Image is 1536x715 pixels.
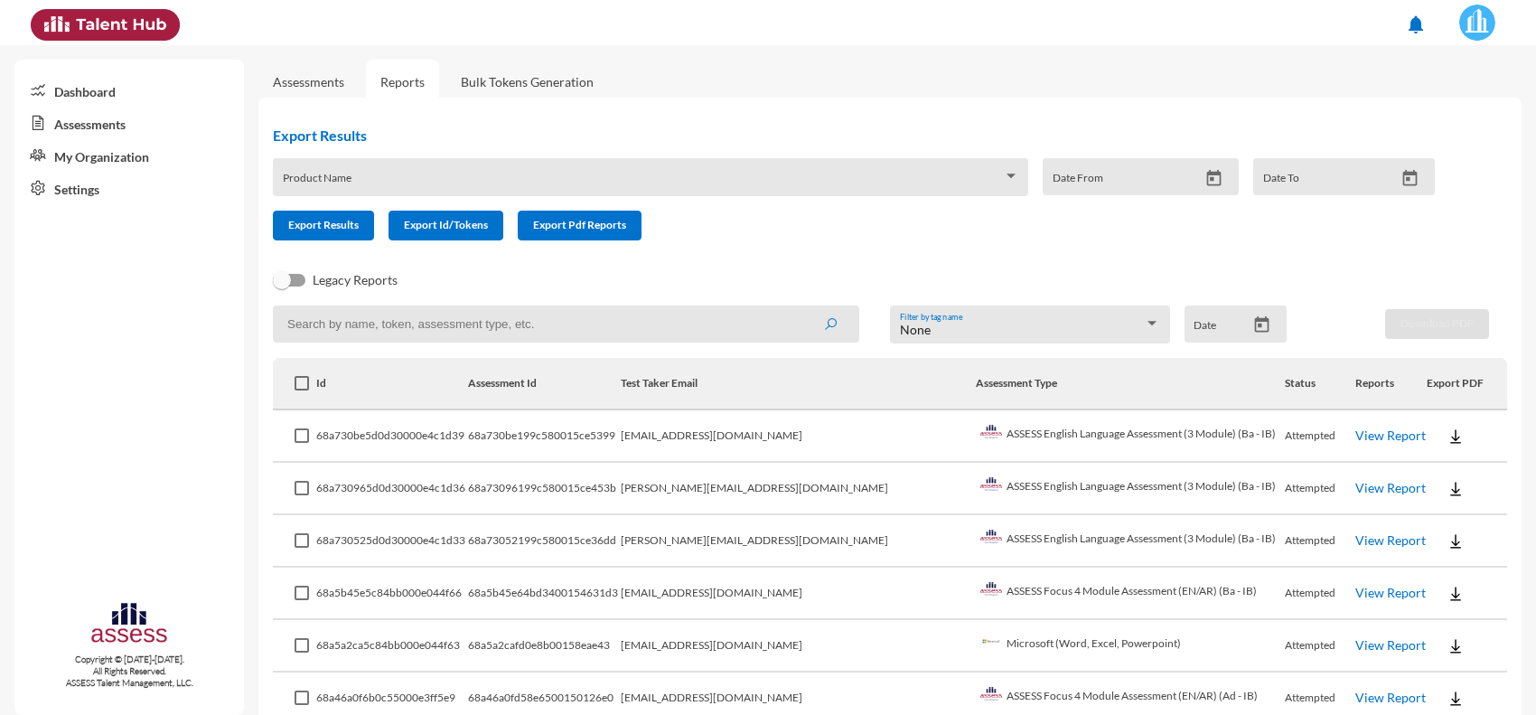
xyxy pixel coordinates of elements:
span: Download PDF [1400,316,1474,330]
td: [EMAIL_ADDRESS][DOMAIN_NAME] [621,620,977,673]
td: Attempted [1285,410,1355,463]
span: Export Results [288,218,359,231]
span: None [900,322,931,337]
td: 68a5a2cafd0e8b00158eae43 [468,620,621,673]
td: 68a5b45e64bd3400154631d3 [468,568,621,620]
td: [PERSON_NAME][EMAIL_ADDRESS][DOMAIN_NAME] [621,515,977,568]
button: Export Id/Tokens [389,211,503,240]
td: 68a730965d0d30000e4c1d36 [316,463,468,515]
a: View Report [1355,690,1426,705]
td: Attempted [1285,463,1355,515]
td: 68a5b45e5c84bb000e044f66 [316,568,468,620]
a: View Report [1355,480,1426,495]
a: View Report [1355,532,1426,548]
td: [EMAIL_ADDRESS][DOMAIN_NAME] [621,410,977,463]
th: Id [316,358,468,410]
th: Status [1285,358,1355,410]
button: Open calendar [1198,169,1230,188]
button: Export Results [273,211,374,240]
td: [PERSON_NAME][EMAIL_ADDRESS][DOMAIN_NAME] [621,463,977,515]
button: Open calendar [1246,315,1278,334]
a: Bulk Tokens Generation [446,60,608,104]
td: ASSESS English Language Assessment (3 Module) (Ba - IB) [976,410,1285,463]
button: Export Pdf Reports [518,211,642,240]
a: Settings [14,172,244,204]
a: View Report [1355,585,1426,600]
td: 68a730be199c580015ce5399 [468,410,621,463]
a: View Report [1355,637,1426,653]
span: Export Pdf Reports [533,218,626,231]
a: Assessments [273,74,344,89]
td: ASSESS English Language Assessment (3 Module) (Ba - IB) [976,515,1285,568]
td: 68a730be5d0d30000e4c1d39 [316,410,468,463]
a: View Report [1355,428,1426,443]
th: Test Taker Email [621,358,977,410]
input: Search by name, token, assessment type, etc. [273,306,859,343]
img: assesscompany-logo.png [89,600,170,650]
mat-icon: notifications [1405,14,1427,35]
td: ASSESS English Language Assessment (3 Module) (Ba - IB) [976,463,1285,515]
td: 68a730525d0d30000e4c1d33 [316,515,468,568]
td: 68a5a2ca5c84bb000e044f63 [316,620,468,673]
a: Reports [366,60,439,104]
td: 68a73052199c580015ce36dd [468,515,621,568]
button: Download PDF [1385,309,1489,339]
span: Legacy Reports [313,269,398,291]
td: Attempted [1285,620,1355,673]
button: Open calendar [1394,169,1426,188]
span: Export Id/Tokens [404,218,488,231]
td: Attempted [1285,515,1355,568]
th: Assessment Type [976,358,1285,410]
td: [EMAIL_ADDRESS][DOMAIN_NAME] [621,568,977,620]
td: 68a73096199c580015ce453b [468,463,621,515]
a: Assessments [14,107,244,139]
th: Reports [1355,358,1426,410]
td: Attempted [1285,568,1355,620]
td: ASSESS Focus 4 Module Assessment (EN/AR) (Ba - IB) [976,568,1285,620]
p: Copyright © [DATE]-[DATE]. All Rights Reserved. ASSESS Talent Management, LLC. [14,654,244,689]
a: My Organization [14,139,244,172]
td: Microsoft (Word, Excel, Powerpoint) [976,620,1285,673]
th: Export PDF [1427,358,1507,410]
a: Dashboard [14,74,244,107]
th: Assessment Id [468,358,621,410]
h2: Export Results [273,127,1449,144]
